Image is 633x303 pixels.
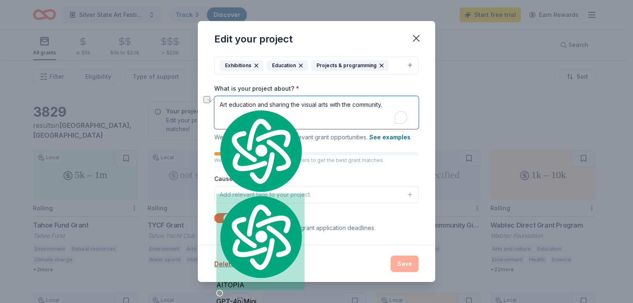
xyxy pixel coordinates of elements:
button: ExhibitionsEducationProjects & programming [214,56,419,75]
div: Education [267,60,308,71]
div: Projects & programming [311,60,389,71]
p: Email me reminders of grant application deadlines [239,223,374,233]
button: See examples [369,132,410,142]
button: Add relevant tags to your project. [214,186,419,203]
img: logo.svg [216,108,305,194]
div: Edit your project [214,33,293,46]
label: What is your project about? [214,85,299,93]
div: AITOPIA [216,194,305,289]
span: We use this to match you to relevant grant opportunities. [214,134,410,141]
button: Delete project [214,259,259,269]
textarea: To enrich screen reader interactions, please activate Accessibility in Grammarly extension settings [214,96,419,129]
img: gpt-black.svg [216,290,223,296]
img: logo.svg [216,194,305,280]
p: We recommend at least 300 characters to get the best grant matches. [214,157,419,164]
div: Exhibitions [220,60,263,71]
label: Cause tags [214,175,252,183]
